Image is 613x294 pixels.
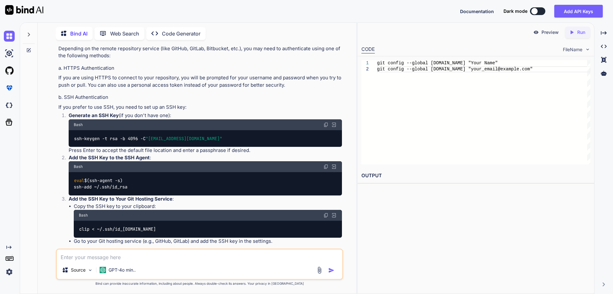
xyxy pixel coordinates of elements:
[361,66,369,72] div: 2
[69,195,342,203] p: :
[69,147,342,154] p: Press Enter to accept the default file location and enter a passphrase if desired.
[519,67,533,72] span: .com"
[316,266,323,274] img: attachment
[74,135,223,142] code: ssh-keygen -t rsa -b 4096 -C
[74,177,128,190] code: $(ssh-agent -s) ssh-add ~/.ssh/id_rsa
[331,164,337,170] img: Open in Browser
[460,8,494,15] button: Documentation
[554,5,603,18] button: Add API Keys
[58,94,342,101] h4: b. SSH Authentication
[69,112,342,119] p: (if you don't have one):
[74,203,342,238] li: Copy the SSH key to your clipboard:
[4,100,15,111] img: darkCloudIdeIcon
[323,213,329,218] img: copy
[4,266,15,277] img: settings
[58,104,342,111] p: If you prefer to use SSH, you need to set up an SSH key:
[162,30,201,37] p: Code Generator
[74,238,342,245] li: Go to your Git hosting service (e.g., GitHub, GitLab) and add the SSH key in the settings.
[87,267,93,273] img: Pick Models
[361,60,369,66] div: 1
[4,31,15,42] img: chat
[58,45,342,60] p: Depending on the remote repository service (like GitHub, GitLab, Bitbucket, etc.), you may need t...
[74,164,83,169] span: Bash
[358,168,594,183] h2: OUTPUT
[110,30,139,37] p: Web Search
[109,267,136,273] p: GPT-4o min..
[361,46,375,53] div: CODE
[79,226,156,233] code: clip < ~/.ssh/id_[DOMAIN_NAME]
[79,213,88,218] span: Bash
[74,122,83,127] span: Bash
[58,74,342,89] p: If you are using HTTPS to connect to your repository, you will be prompted for your username and ...
[71,267,86,273] p: Source
[533,29,539,35] img: preview
[146,136,222,141] span: "[EMAIL_ADDRESS][DOMAIN_NAME]"
[70,30,87,37] p: Bind AI
[377,67,519,72] span: git config --global [DOMAIN_NAME] "your_email@example
[100,267,106,273] img: GPT-4o mini
[541,29,559,36] p: Preview
[4,48,15,59] img: ai-studio
[503,8,527,14] span: Dark mode
[577,29,585,36] p: Run
[323,164,329,169] img: copy
[69,112,119,118] strong: Generate an SSH Key
[377,60,498,66] span: git config --global [DOMAIN_NAME] "Your Name"
[4,83,15,93] img: premium
[563,46,582,53] span: FileName
[328,267,335,274] img: icon
[56,281,343,286] p: Bind can provide inaccurate information, including about people. Always double-check its answers....
[331,122,337,128] img: Open in Browser
[69,196,172,202] strong: Add the SSH Key to Your Git Hosting Service
[69,155,150,161] strong: Add the SSH Key to the SSH Agent
[331,212,337,218] img: Open in Browser
[58,65,342,72] h4: a. HTTPS Authentication
[69,154,342,162] p: :
[74,178,84,183] span: eval
[5,5,43,15] img: Bind AI
[460,9,494,14] span: Documentation
[4,65,15,76] img: githubLight
[585,47,590,52] img: chevron down
[323,122,329,127] img: copy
